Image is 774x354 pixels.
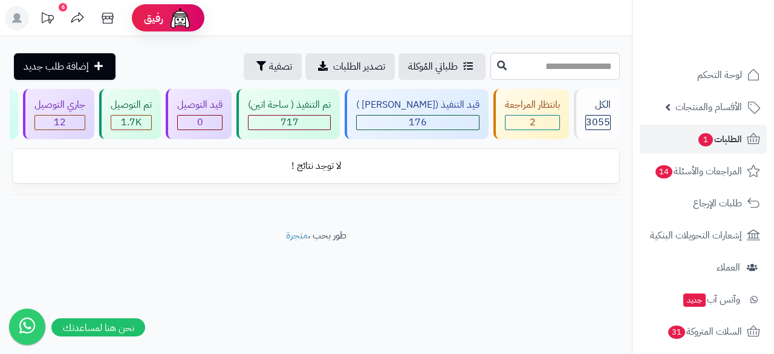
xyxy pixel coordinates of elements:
[163,89,234,139] a: قيد التوصيل 0
[571,89,622,139] a: الكل3055
[398,53,486,80] a: طلباتي المُوكلة
[491,89,571,139] a: بانتظار المراجعة 2
[35,116,85,129] div: 12
[54,115,66,129] span: 12
[650,227,742,244] span: إشعارات التحويلات البنكية
[14,53,115,80] a: إضافة طلب جديد
[244,53,302,80] button: تصفية
[13,149,619,183] td: لا توجد نتائج !
[697,131,742,148] span: الطلبات
[357,116,479,129] div: 176
[34,98,85,112] div: جاري التوصيل
[683,293,706,307] span: جديد
[97,89,163,139] a: تم التوصيل 1.7K
[286,228,308,243] a: متجرة
[24,59,89,74] span: إضافة طلب جديد
[506,116,559,129] div: 2
[640,61,767,90] a: لوحة التحكم
[21,89,97,139] a: جاري التوصيل 12
[640,157,767,186] a: المراجعات والأسئلة14
[640,285,767,314] a: وآتس آبجديد
[585,98,611,112] div: الكل
[342,89,491,139] a: قيد التنفيذ ([PERSON_NAME] ) 176
[178,116,222,129] div: 0
[305,53,395,80] a: تصدير الطلبات
[675,99,742,116] span: الأقسام والمنتجات
[640,253,767,282] a: العملاء
[530,115,536,129] span: 2
[640,125,767,154] a: الطلبات1
[144,11,163,25] span: رفيق
[281,115,299,129] span: 717
[640,317,767,346] a: السلات المتروكة31
[667,323,742,340] span: السلات المتروكة
[640,221,767,250] a: إشعارات التحويلات البنكية
[668,326,685,339] span: 31
[409,115,427,129] span: 176
[408,59,458,74] span: طلباتي المُوكلة
[197,115,203,129] span: 0
[654,163,742,180] span: المراجعات والأسئلة
[121,115,141,129] span: 1.7K
[356,98,480,112] div: قيد التنفيذ ([PERSON_NAME] )
[505,98,560,112] div: بانتظار المراجعة
[269,59,292,74] span: تصفية
[168,6,192,30] img: ai-face.png
[111,98,152,112] div: تم التوصيل
[586,115,610,129] span: 3055
[698,133,713,146] span: 1
[234,89,342,139] a: تم التنفيذ ( ساحة اتين) 717
[111,116,151,129] div: 1741
[59,3,67,11] div: 6
[640,189,767,218] a: طلبات الإرجاع
[717,259,740,276] span: العملاء
[655,165,672,179] span: 14
[248,98,331,112] div: تم التنفيذ ( ساحة اتين)
[249,116,330,129] div: 717
[682,291,740,308] span: وآتس آب
[333,59,385,74] span: تصدير الطلبات
[697,67,742,84] span: لوحة التحكم
[177,98,223,112] div: قيد التوصيل
[32,6,62,33] a: تحديثات المنصة
[693,195,742,212] span: طلبات الإرجاع
[692,34,763,59] img: logo-2.png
